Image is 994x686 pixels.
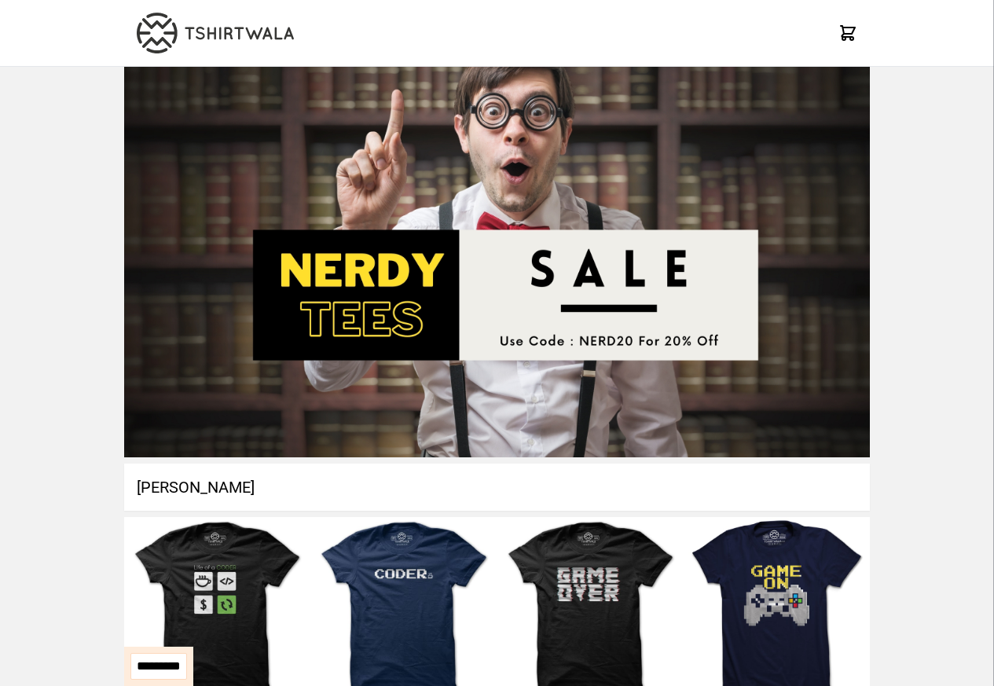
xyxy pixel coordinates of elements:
[124,67,870,457] img: Nerdy Tshirt Category
[137,13,294,53] img: TW-LOGO-400-104.png
[124,464,870,511] h1: [PERSON_NAME]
